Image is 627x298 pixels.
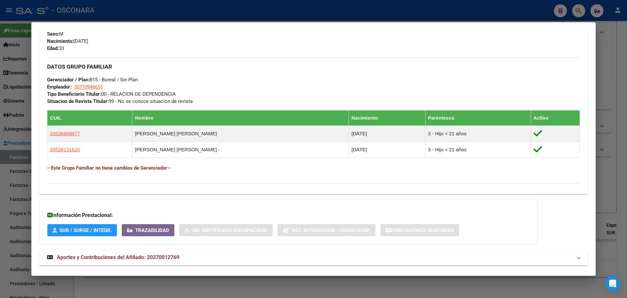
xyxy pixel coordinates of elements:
[47,224,117,236] button: SUR / SURGE / INTEGR.
[47,38,88,44] span: [DATE]
[132,141,349,157] td: [PERSON_NAME] [PERSON_NAME] -
[135,227,169,233] span: Trazabilidad
[47,77,89,83] strong: Gerenciador / Plan:
[47,45,59,51] strong: Edad:
[59,227,112,233] span: SUR / SURGE / INTEGR.
[425,125,531,141] td: 3 - Hijo < 21 años
[132,110,349,125] th: Nombre
[74,84,103,90] span: 30710946651
[47,38,73,44] strong: Nacimiento:
[57,254,179,260] span: Aportes y Contribuciones del Afiliado: 20370012769
[349,125,425,141] td: [DATE]
[47,98,109,104] strong: Situacion de Revista Titular:
[50,131,80,136] span: 20536669877
[292,227,370,233] span: Not. Internacion / Censo Hosp.
[425,141,531,157] td: 3 - Hijo < 21 años
[179,224,273,236] button: Sin Certificado Discapacidad
[39,250,588,265] mat-expansion-panel-header: Aportes y Contribuciones del Afiliado: 20370012769
[349,141,425,157] td: [DATE]
[349,110,425,125] th: Nacimiento
[391,227,454,233] span: Prestaciones Auditadas
[47,164,580,172] h4: --Este Grupo Familiar no tiene cambios de Gerenciador--
[47,110,132,125] th: CUIL
[47,84,72,90] strong: Empleador:
[132,125,349,141] td: [PERSON_NAME] [PERSON_NAME]
[278,224,376,236] button: Not. Internacion / Censo Hosp.
[47,91,101,97] strong: Tipo Beneficiario Titular:
[47,63,580,70] h3: DATOS GRUPO FAMILIAR
[47,211,530,219] h3: Información Prestacional:
[122,224,174,236] button: Trazabilidad
[47,31,63,37] span: M
[47,91,176,97] span: 00 - RELACION DE DEPENDENCIA
[47,98,193,104] span: 99 - No se conoce situación de revista
[47,77,138,83] span: B15 - Boreal / Sin Plan
[50,147,80,152] span: 20528131620
[380,224,459,236] button: Prestaciones Auditadas
[531,110,580,125] th: Activo
[425,110,531,125] th: Parentesco
[47,45,64,51] span: 33
[192,227,267,233] span: Sin Certificado Discapacidad
[47,31,59,37] strong: Sexo:
[605,276,620,291] div: Open Intercom Messenger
